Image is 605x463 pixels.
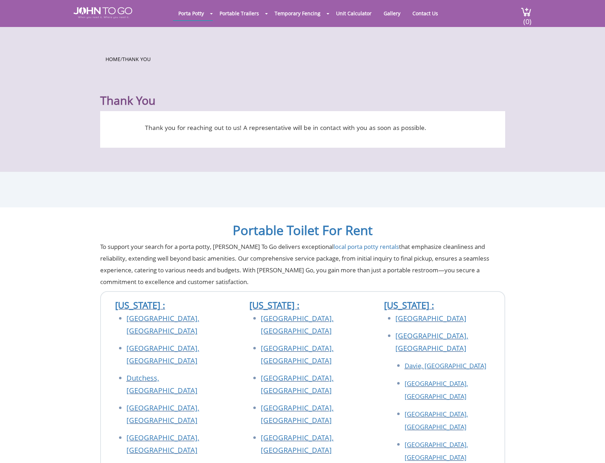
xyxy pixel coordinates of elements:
a: [GEOGRAPHIC_DATA] [395,314,466,323]
p: To support your search for a porta potty, [PERSON_NAME] To Go delivers exceptional that emphasize... [100,241,505,288]
img: cart a [521,7,531,17]
a: [GEOGRAPHIC_DATA], [GEOGRAPHIC_DATA] [261,433,334,455]
a: Porta Potty [173,6,209,20]
a: [US_STATE] : [249,299,299,311]
span: (0) [523,11,531,26]
a: [GEOGRAPHIC_DATA], [GEOGRAPHIC_DATA] [126,403,199,425]
a: Temporary Fencing [269,6,326,20]
a: [GEOGRAPHIC_DATA], [GEOGRAPHIC_DATA] [126,314,199,336]
a: [GEOGRAPHIC_DATA], [GEOGRAPHIC_DATA] [405,440,468,462]
a: Thank You [122,56,151,62]
p: Thank you for reaching out to us! A representative will be in contact with you as soon as possible. [111,122,461,134]
a: [GEOGRAPHIC_DATA], [GEOGRAPHIC_DATA] [405,379,468,401]
a: [GEOGRAPHIC_DATA], [GEOGRAPHIC_DATA] [405,410,468,431]
a: [US_STATE] : [384,299,434,311]
a: Portable Trailers [214,6,264,20]
a: local porta potty rentals [334,243,399,251]
ul: / [106,54,500,63]
a: [GEOGRAPHIC_DATA], [GEOGRAPHIC_DATA] [261,343,334,365]
a: Davie, [GEOGRAPHIC_DATA] [405,361,486,370]
button: Live Chat [577,435,605,463]
a: Portable Toilet For Rent [233,222,373,239]
a: Contact Us [407,6,443,20]
a: Unit Calculator [331,6,377,20]
img: JOHN to go [74,7,132,18]
a: [US_STATE] : [115,299,165,311]
a: [GEOGRAPHIC_DATA], [GEOGRAPHIC_DATA] [261,373,334,395]
a: [GEOGRAPHIC_DATA], [GEOGRAPHIC_DATA] [395,331,468,353]
a: Dutchess, [GEOGRAPHIC_DATA] [126,373,198,395]
a: [GEOGRAPHIC_DATA], [GEOGRAPHIC_DATA] [261,314,334,336]
a: Home [106,56,120,62]
a: [GEOGRAPHIC_DATA], [GEOGRAPHIC_DATA] [126,433,199,455]
h1: Thank You [100,76,505,108]
a: [GEOGRAPHIC_DATA], [GEOGRAPHIC_DATA] [261,403,334,425]
a: [GEOGRAPHIC_DATA], [GEOGRAPHIC_DATA] [126,343,199,365]
a: Gallery [378,6,406,20]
